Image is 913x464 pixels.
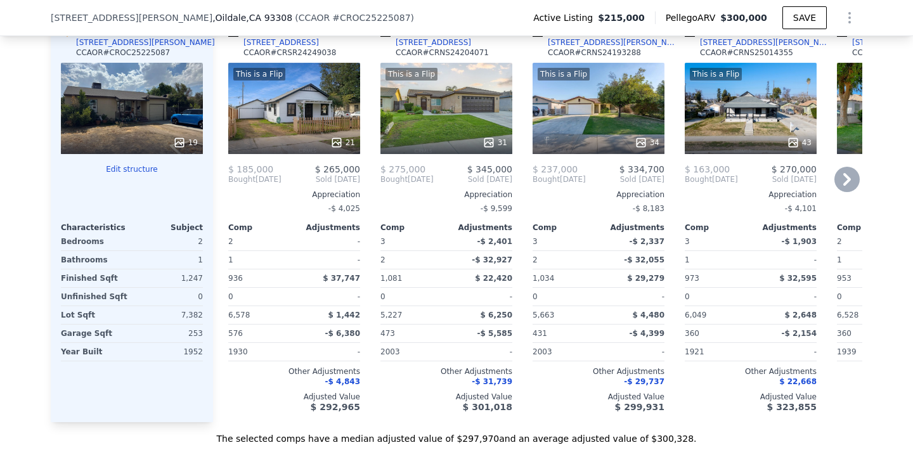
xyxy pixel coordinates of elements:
span: -$ 4,399 [630,329,664,338]
span: -$ 4,101 [785,204,817,213]
div: 1939 [837,343,900,361]
div: [STREET_ADDRESS][PERSON_NAME] [76,37,215,48]
div: - [753,251,817,269]
span: $ 299,931 [615,402,664,412]
button: Show Options [837,5,862,30]
a: [STREET_ADDRESS] [380,37,471,48]
div: Comp [380,222,446,233]
div: 2 [380,251,444,269]
div: 253 [134,325,203,342]
div: - [297,288,360,306]
span: $ 292,965 [311,402,360,412]
span: 0 [837,292,842,301]
div: CCAOR # CRNS24204071 [396,48,489,58]
div: Comp [228,222,294,233]
span: 3 [685,237,690,246]
span: $ 2,648 [785,311,817,319]
span: Pellego ARV [666,11,721,24]
span: -$ 5,585 [477,329,512,338]
div: 1921 [685,343,748,361]
div: 34 [635,136,659,149]
div: 1952 [134,343,203,361]
span: -$ 31,739 [472,377,512,386]
div: 1 [228,251,292,269]
span: $ 334,700 [619,164,664,174]
div: 43 [787,136,812,149]
span: 5,663 [533,311,554,319]
span: $ 32,595 [779,274,817,283]
span: 0 [380,292,385,301]
span: $ 237,000 [533,164,578,174]
span: -$ 1,903 [782,237,817,246]
span: $ 345,000 [467,164,512,174]
span: $ 185,000 [228,164,273,174]
div: 1,247 [134,269,203,287]
div: [STREET_ADDRESS][PERSON_NAME] [700,37,832,48]
div: - [449,343,512,361]
div: Appreciation [685,190,817,200]
span: CCAOR [299,13,330,23]
span: -$ 2,401 [477,237,512,246]
span: -$ 4,025 [328,204,360,213]
div: 19 [173,136,198,149]
span: -$ 2,154 [782,329,817,338]
button: Edit structure [61,164,203,174]
span: 2 [837,237,842,246]
a: [STREET_ADDRESS][PERSON_NAME] [685,37,832,48]
span: $ 301,018 [463,402,512,412]
div: [DATE] [380,174,434,184]
span: 953 [837,274,851,283]
div: Garage Sqft [61,325,129,342]
div: Finished Sqft [61,269,129,287]
div: Other Adjustments [685,366,817,377]
div: 0 [134,288,203,306]
div: Adjusted Value [380,392,512,402]
span: 0 [228,292,233,301]
span: $ 275,000 [380,164,425,174]
span: $ 22,668 [779,377,817,386]
div: [DATE] [228,174,282,184]
span: 6,049 [685,311,706,319]
div: This is a Flip [690,68,742,81]
span: 1,034 [533,274,554,283]
span: 360 [837,329,851,338]
span: Bought [533,174,560,184]
span: 0 [533,292,538,301]
span: -$ 2,337 [630,237,664,246]
span: 3 [533,237,538,246]
div: Adjustments [599,222,664,233]
div: This is a Flip [233,68,285,81]
div: 31 [482,136,507,149]
div: - [753,343,817,361]
div: Comp [837,222,903,233]
div: CCAOR # CRNS25014355 [700,48,793,58]
span: $ 265,000 [315,164,360,174]
div: Year Built [61,343,129,361]
span: 3 [380,237,385,246]
span: -$ 29,737 [624,377,664,386]
div: Other Adjustments [380,366,512,377]
span: 473 [380,329,395,338]
span: , CA 93308 [246,13,292,23]
span: $215,000 [598,11,645,24]
div: [STREET_ADDRESS] [396,37,471,48]
div: This is a Flip [385,68,437,81]
div: 1 [134,251,203,269]
span: -$ 6,380 [325,329,360,338]
span: -$ 9,599 [481,204,512,213]
div: The selected comps have a median adjusted value of $297,970 and an average adjusted value of $300... [51,422,862,445]
span: $ 4,480 [633,311,664,319]
div: - [297,233,360,250]
div: 1 [685,251,748,269]
span: $ 163,000 [685,164,730,174]
div: - [601,288,664,306]
span: Sold [DATE] [738,174,817,184]
span: 6,528 [837,311,858,319]
div: [STREET_ADDRESS] [243,37,319,48]
a: [STREET_ADDRESS][PERSON_NAME] [533,37,680,48]
div: - [753,288,817,306]
div: CCAOR # CROC25225087 [76,48,170,58]
div: Adjusted Value [228,392,360,402]
button: SAVE [782,6,827,29]
div: 1 [837,251,900,269]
